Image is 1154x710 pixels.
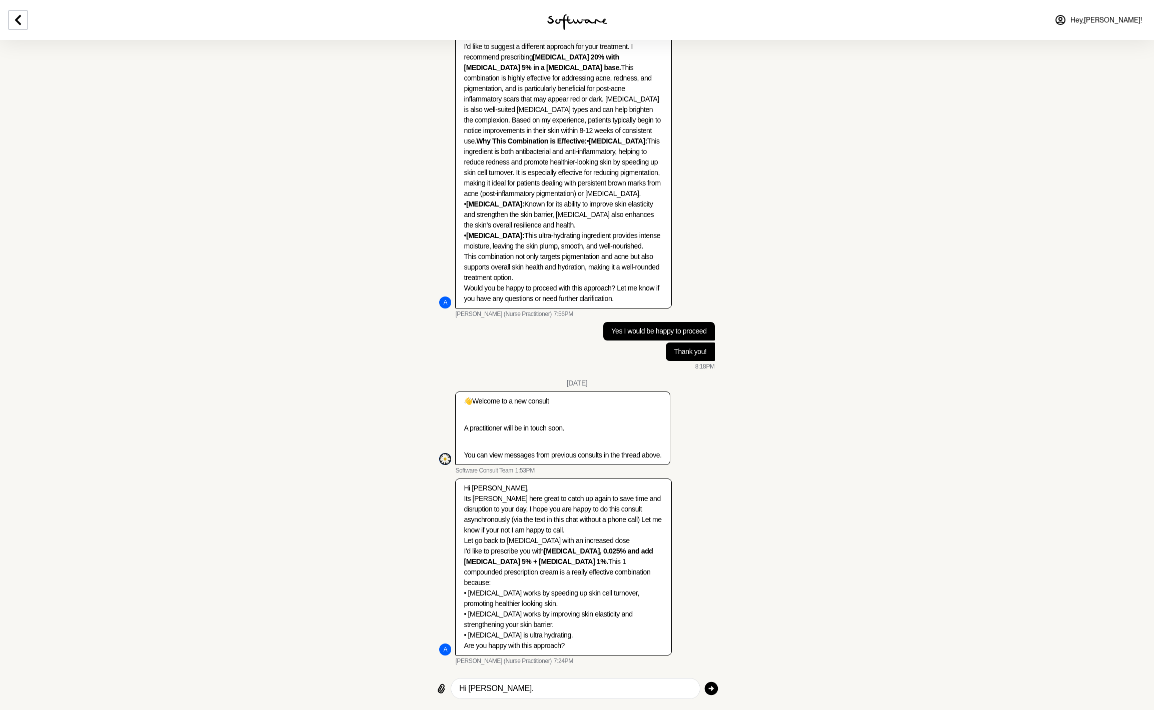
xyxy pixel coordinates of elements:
p: Hi [PERSON_NAME], Its [PERSON_NAME] here great to catch up again to save time and disruption to y... [464,483,663,651]
a: Hey,[PERSON_NAME]! [1048,8,1148,32]
div: Software Consult Team [439,453,451,465]
div: A [439,296,451,308]
strong: [MEDICAL_DATA]: [589,137,647,145]
div: Annie Butler (Nurse Practitioner) [439,643,451,655]
p: Thank you! [674,346,706,357]
span: 👋 [464,397,472,405]
p: You can view messages from previous consults in the thread above. [464,450,661,460]
textarea: Type your message [459,682,691,694]
img: software logo [547,14,607,30]
time: 2025-06-02T09:56:06.785Z [554,310,573,318]
div: A [439,643,451,655]
strong: [MEDICAL_DATA] 20% with [MEDICAL_DATA] 5% in a [MEDICAL_DATA] base. [464,53,621,71]
p: A practitioner will be in touch soon. [464,423,661,433]
strong: [MEDICAL_DATA]: [466,231,524,239]
strong: [MEDICAL_DATA], 0.025% and add [MEDICAL_DATA] 5% + [MEDICAL_DATA] 1%. [464,547,653,565]
img: S [439,453,451,465]
span: [PERSON_NAME] (Nurse Practitioner) [455,310,551,318]
p: Yes I would be happy to proceed [611,326,706,336]
span: Hey, [PERSON_NAME] ! [1070,16,1142,24]
time: 2025-06-02T10:18:21.353Z [695,363,715,371]
span: [PERSON_NAME] (Nurse Practitioner) [455,657,551,665]
strong: Why This Combination is Effective: [476,137,587,145]
time: 2025-10-11T08:24:53.443Z [554,657,573,665]
time: 2025-10-11T02:53:07.069Z [515,467,535,475]
span: Software Consult Team [455,467,513,475]
div: [DATE] [567,379,588,387]
div: Annie Butler (Nurse Practitioner) [439,296,451,308]
strong: [MEDICAL_DATA]: [466,200,524,208]
p: Welcome to a new consult [464,396,661,406]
